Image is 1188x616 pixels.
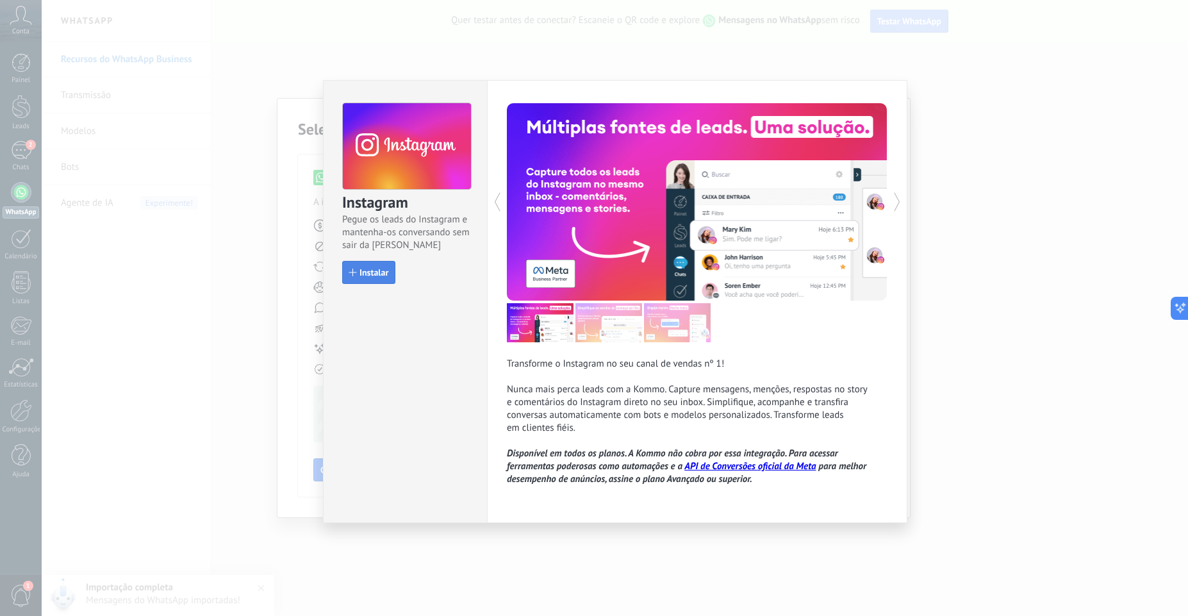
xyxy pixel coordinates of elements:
div: Transforme o Instagram no seu canal de vendas nº 1! Nunca mais perca leads com a Kommo. Capture m... [507,358,887,486]
h3: Instagram [342,192,470,213]
i: Disponível em todos os planos. A Kommo não cobra por essa integração. Para acessar ferramentas po... [507,447,866,485]
span: Instalar [359,268,388,277]
img: com_instagram_tour_2_pt.png [575,303,642,342]
span: Pegue os leads do Instagram e mantenha-os conversando sem sair da [PERSON_NAME] [342,213,470,252]
button: Instalar [342,261,395,284]
a: API de Conversões oficial da Meta [684,460,816,472]
img: com_instagram_tour_3_pt.png [644,303,711,342]
img: com_instagram_tour_1_pt.png [507,303,573,342]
